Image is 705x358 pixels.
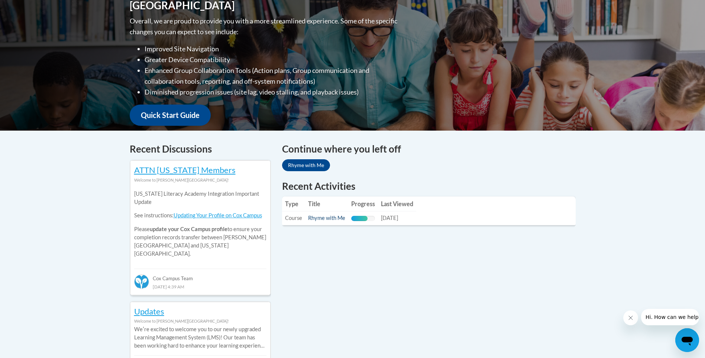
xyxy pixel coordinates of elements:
div: [DATE] 4:39 AM [134,282,266,291]
h1: Recent Activities [282,179,576,193]
b: update your Cox Campus profile [150,226,227,232]
li: Greater Device Compatibility [145,54,399,65]
div: Welcome to [PERSON_NAME][GEOGRAPHIC_DATA]! [134,317,266,325]
a: Updates [134,306,164,316]
h4: Recent Discussions [130,142,271,156]
div: Cox Campus Team [134,269,266,282]
div: Welcome to [PERSON_NAME][GEOGRAPHIC_DATA]! [134,176,266,184]
div: Please to ensure your completion records transfer between [PERSON_NAME][GEOGRAPHIC_DATA] and [US_... [134,184,266,263]
a: Rhyme with Me [282,159,330,171]
li: Improved Site Navigation [145,44,399,54]
th: Last Viewed [378,196,416,211]
p: Weʹre excited to welcome you to our newly upgraded Learning Management System (LMS)! Our team has... [134,325,266,350]
iframe: Message from company [641,309,699,325]
span: Hi. How can we help? [4,5,60,11]
th: Type [282,196,305,211]
a: ATTN [US_STATE] Members [134,165,236,175]
h4: Continue where you left off [282,142,576,156]
a: Rhyme with Me [308,215,345,221]
iframe: Close message [623,310,638,325]
a: Quick Start Guide [130,105,211,126]
th: Title [305,196,348,211]
li: Diminished progression issues (site lag, video stalling, and playback issues) [145,87,399,98]
th: Progress [348,196,378,211]
div: Progress, % [351,216,368,221]
p: [US_STATE] Literacy Academy Integration Important Update [134,190,266,206]
p: See instructions: [134,211,266,220]
p: Overall, we are proud to provide you with a more streamlined experience. Some of the specific cha... [130,16,399,37]
span: Course [285,215,302,221]
a: Updating Your Profile on Cox Campus [174,212,262,218]
iframe: Button to launch messaging window [675,328,699,352]
li: Enhanced Group Collaboration Tools (Action plans, Group communication and collaboration tools, re... [145,65,399,87]
span: [DATE] [381,215,398,221]
img: Cox Campus Team [134,274,149,289]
